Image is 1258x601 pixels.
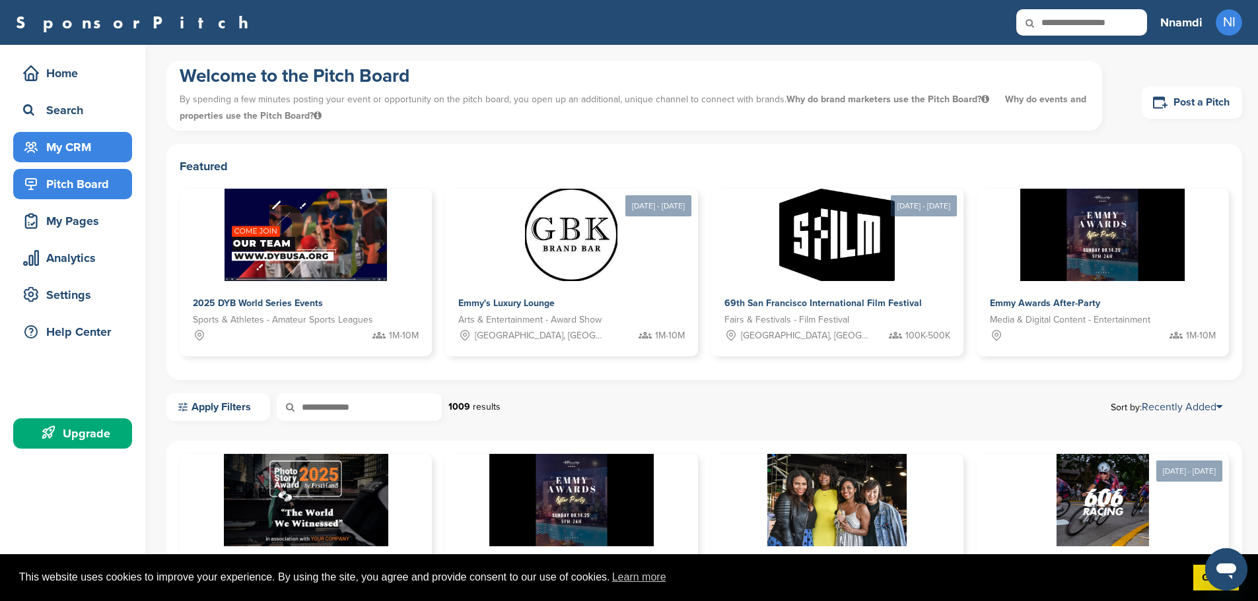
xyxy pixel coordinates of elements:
[525,189,617,281] img: Sponsorpitch &
[475,329,605,343] span: [GEOGRAPHIC_DATA], [GEOGRAPHIC_DATA]
[1160,13,1203,32] h3: Nnamdi
[20,320,132,344] div: Help Center
[224,454,388,546] img: Sponsorpitch &
[13,169,132,199] a: Pitch Board
[180,189,432,356] a: Sponsorpitch & 2025 DYB World Series Events Sports & Athletes - Amateur Sports Leagues 1M-10M
[180,64,1089,88] h1: Welcome to the Pitch Board
[20,422,132,445] div: Upgrade
[20,61,132,85] div: Home
[1193,565,1239,591] a: dismiss cookie message
[19,567,1183,587] span: This website uses cookies to improve your experience. By using the site, you agree and provide co...
[13,58,132,88] a: Home
[458,298,555,309] span: Emmy's Luxury Lounge
[1111,402,1222,412] span: Sort by:
[990,298,1100,309] span: Emmy Awards After-Party
[458,313,602,327] span: Arts & Entertainment - Award Show
[13,95,132,125] a: Search
[13,132,132,162] a: My CRM
[193,298,323,309] span: 2025 DYB World Series Events
[180,88,1089,127] p: By spending a few minutes posting your event or opportunity on the pitch board, you open up an ad...
[20,246,132,270] div: Analytics
[655,329,685,343] span: 1M-10M
[1205,548,1247,590] iframe: Button to launch messaging window
[20,135,132,159] div: My CRM
[779,189,895,281] img: Sponsorpitch &
[891,195,957,216] div: [DATE] - [DATE]
[1142,400,1222,414] a: Recently Added
[180,157,1229,175] h2: Featured
[977,189,1229,356] a: Sponsorpitch & Emmy Awards After-Party Media & Digital Content - Entertainment 1M-10M
[786,94,992,105] span: Why do brand marketers use the Pitch Board?
[20,98,132,122] div: Search
[990,313,1150,327] span: Media & Digital Content - Entertainment
[13,206,132,236] a: My Pages
[225,189,388,281] img: Sponsorpitch &
[767,454,906,546] img: Sponsorpitch &
[1142,86,1242,119] a: Post a Pitch
[610,567,668,587] a: learn more about cookies
[1186,329,1216,343] span: 1M-10M
[20,283,132,307] div: Settings
[16,14,257,31] a: SponsorPitch
[448,401,470,412] strong: 1009
[625,195,691,216] div: [DATE] - [DATE]
[20,172,132,196] div: Pitch Board
[473,401,501,412] span: results
[13,317,132,347] a: Help Center
[1216,9,1242,36] span: NI
[489,454,654,546] img: Sponsorpitch &
[13,243,132,273] a: Analytics
[724,313,849,327] span: Fairs & Festivals - Film Festival
[13,418,132,449] a: Upgrade
[905,329,950,343] span: 100K-500K
[389,329,419,343] span: 1M-10M
[741,329,871,343] span: [GEOGRAPHIC_DATA], [GEOGRAPHIC_DATA]
[13,280,132,310] a: Settings
[711,168,963,356] a: [DATE] - [DATE] Sponsorpitch & 69th San Francisco International Film Festival Fairs & Festivals -...
[1160,8,1203,37] a: Nnamdi
[445,168,697,356] a: [DATE] - [DATE] Sponsorpitch & Emmy's Luxury Lounge Arts & Entertainment - Award Show [GEOGRAPHIC...
[166,393,270,421] a: Apply Filters
[193,313,373,327] span: Sports & Athletes - Amateur Sports Leagues
[20,209,132,233] div: My Pages
[724,298,922,309] span: 69th San Francisco International Film Festival
[1057,454,1149,546] img: Sponsorpitch &
[1156,460,1222,482] div: [DATE] - [DATE]
[1020,189,1185,281] img: Sponsorpitch &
